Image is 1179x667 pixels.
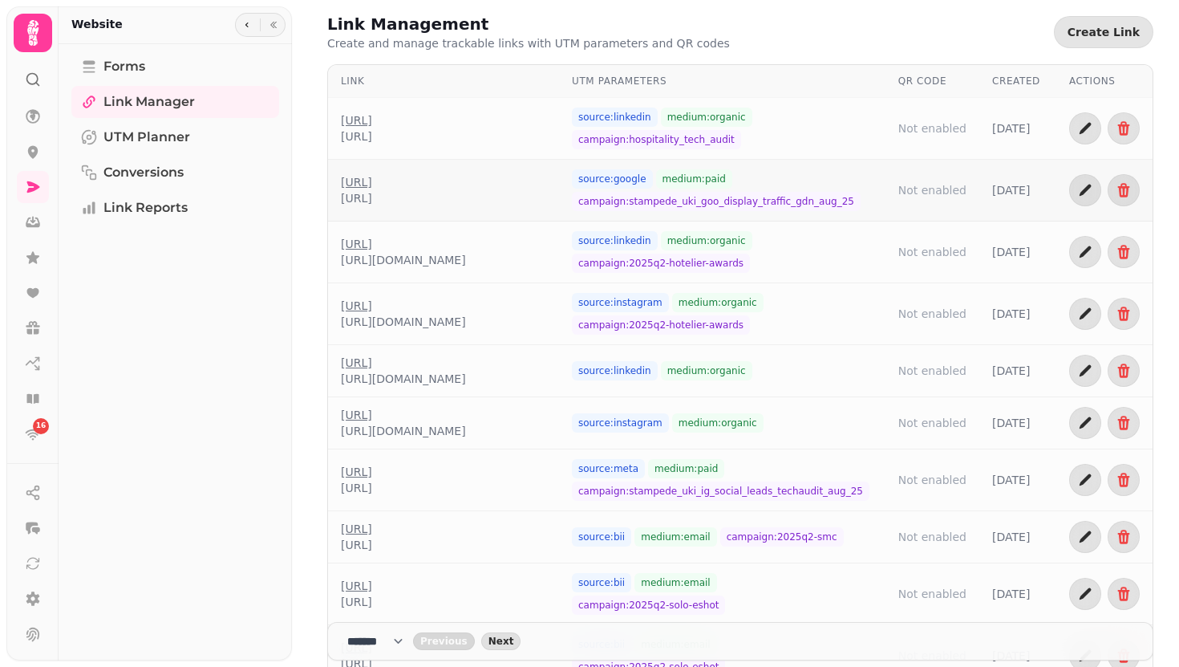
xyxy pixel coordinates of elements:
[1108,236,1140,268] button: Delete
[572,413,669,433] span: source: instagram
[1108,355,1140,387] button: Delete
[341,314,466,330] div: [URL][DOMAIN_NAME]
[1068,26,1140,38] span: Create Link
[992,415,1030,431] span: [DATE]
[1069,112,1101,144] button: Edit
[992,306,1030,322] span: [DATE]
[341,252,466,268] div: [URL][DOMAIN_NAME]
[71,157,279,189] a: Conversions
[992,472,1030,488] span: [DATE]
[572,231,658,250] span: source: linkedin
[992,75,1043,87] div: Created
[898,244,966,260] span: Not enabled
[341,594,372,610] div: [URL]
[17,418,49,450] a: 16
[572,596,725,615] span: campaign: 2025q2-solo-eshot
[341,464,372,480] a: [URL]
[341,521,372,537] a: [URL]
[1108,112,1140,144] button: Delete
[898,363,966,379] span: Not enabled
[572,315,750,335] span: campaign: 2025q2-hotelier-awards
[1069,407,1101,439] button: Edit
[572,192,861,211] span: campaign: stampede_uki_goo_display_traffic_gdn_aug_25
[71,86,279,118] a: Link Manager
[672,413,764,433] span: medium: organic
[1108,464,1140,496] button: Delete
[1069,174,1101,206] button: Edit
[341,578,372,594] a: [URL]
[413,632,475,650] button: back
[656,169,732,189] span: medium: paid
[648,459,724,478] span: medium: paid
[634,527,716,547] span: medium: email
[103,163,184,182] span: Conversions
[341,236,466,252] a: [URL]
[898,586,966,602] span: Not enabled
[1108,298,1140,330] button: Delete
[898,75,966,87] div: QR Code
[103,128,190,147] span: UTM Planner
[103,92,195,112] span: Link Manager
[898,529,966,545] span: Not enabled
[572,75,873,87] div: UTM Parameters
[71,51,279,83] a: Forms
[71,192,279,224] a: Link Reports
[992,244,1030,260] span: [DATE]
[103,198,188,218] span: Link Reports
[572,254,750,273] span: campaign: 2025q2-hotelier-awards
[572,169,653,189] span: source: google
[992,120,1030,136] span: [DATE]
[572,482,869,501] span: campaign: stampede_uki_ig_social_leads_techaudit_aug_25
[341,371,466,387] div: [URL][DOMAIN_NAME]
[1108,521,1140,553] button: Delete
[672,293,764,312] span: medium: organic
[1069,355,1101,387] button: Edit
[720,527,844,547] span: campaign: 2025q2-smc
[1108,578,1140,610] button: Delete
[1069,236,1101,268] button: Edit
[59,44,292,661] nav: Tabs
[572,527,631,547] span: source: bii
[572,108,658,127] span: source: linkedin
[327,622,1153,661] nav: Pagination
[420,636,468,646] span: Previous
[572,130,741,149] span: campaign: hospitality_tech_audit
[341,112,372,128] a: [URL]
[341,190,372,206] div: [URL]
[898,120,966,136] span: Not enabled
[341,355,466,371] a: [URL]
[341,407,466,423] a: [URL]
[341,480,372,496] div: [URL]
[71,16,123,32] h2: Website
[481,632,521,650] button: next
[327,35,730,51] p: Create and manage trackable links with UTM parameters and QR codes
[634,573,716,592] span: medium: email
[572,459,645,478] span: source: meta
[661,108,752,127] span: medium: organic
[572,361,658,380] span: source: linkedin
[1069,75,1140,87] div: Actions
[341,128,372,144] div: [URL]
[898,182,966,198] span: Not enabled
[341,174,372,190] a: [URL]
[898,472,966,488] span: Not enabled
[327,13,635,35] h2: Link Management
[572,293,669,312] span: source: instagram
[661,231,752,250] span: medium: organic
[1054,16,1153,48] button: Create Link
[898,306,966,322] span: Not enabled
[572,573,631,592] span: source: bii
[992,586,1030,602] span: [DATE]
[992,182,1030,198] span: [DATE]
[1069,298,1101,330] button: Edit
[36,421,47,432] span: 16
[1069,578,1101,610] button: Edit
[1069,464,1101,496] button: Edit
[341,298,466,314] a: [URL]
[341,423,466,439] div: [URL][DOMAIN_NAME]
[898,415,966,431] span: Not enabled
[1108,174,1140,206] button: Delete
[992,363,1030,379] span: [DATE]
[103,57,145,76] span: Forms
[341,75,546,87] div: Link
